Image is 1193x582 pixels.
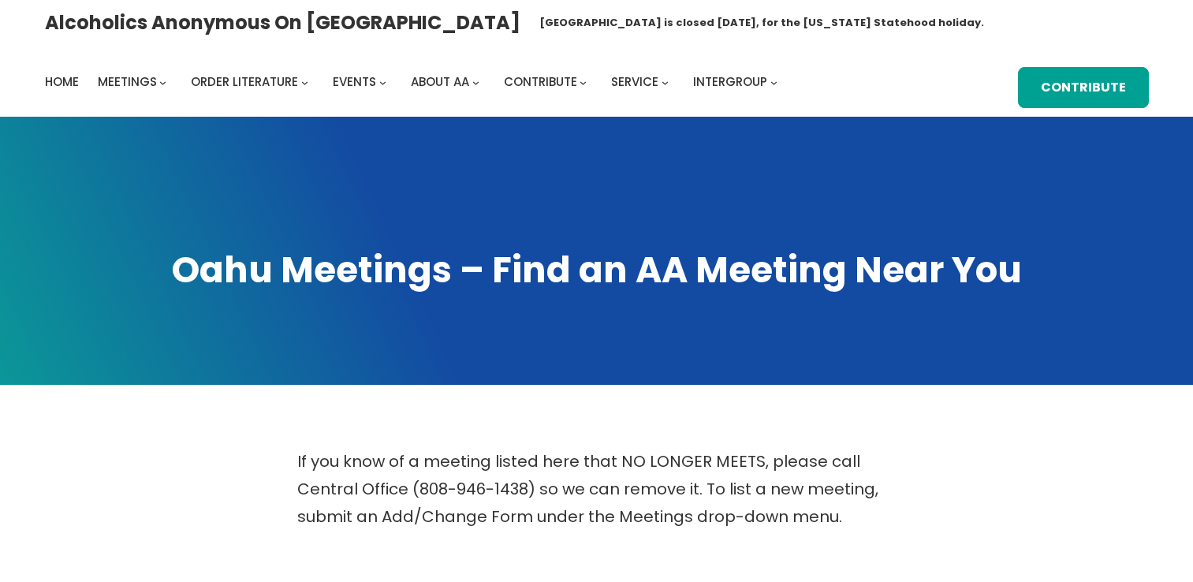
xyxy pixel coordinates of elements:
button: Contribute submenu [580,79,587,86]
span: Contribute [504,73,577,90]
a: Intergroup [693,71,767,93]
h1: Oahu Meetings – Find an AA Meeting Near You [45,246,1149,295]
span: Meetings [98,73,157,90]
button: Service submenu [662,79,669,86]
a: Home [45,71,79,93]
span: Order Literature [191,73,298,90]
span: Intergroup [693,73,767,90]
button: Meetings submenu [159,79,166,86]
nav: Intergroup [45,71,783,93]
button: Intergroup submenu [770,79,777,86]
h1: [GEOGRAPHIC_DATA] is closed [DATE], for the [US_STATE] Statehood holiday. [539,15,984,31]
a: Meetings [98,71,157,93]
span: Home [45,73,79,90]
p: If you know of a meeting listed here that NO LONGER MEETS, please call Central Office (808-946-14... [297,448,897,531]
a: Service [611,71,658,93]
button: Order Literature submenu [301,79,308,86]
span: About AA [411,73,469,90]
button: Events submenu [379,79,386,86]
button: About AA submenu [472,79,479,86]
a: About AA [411,71,469,93]
span: Service [611,73,658,90]
a: Alcoholics Anonymous on [GEOGRAPHIC_DATA] [45,6,520,39]
a: Contribute [1018,67,1149,109]
a: Contribute [504,71,577,93]
a: Events [333,71,376,93]
span: Events [333,73,376,90]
